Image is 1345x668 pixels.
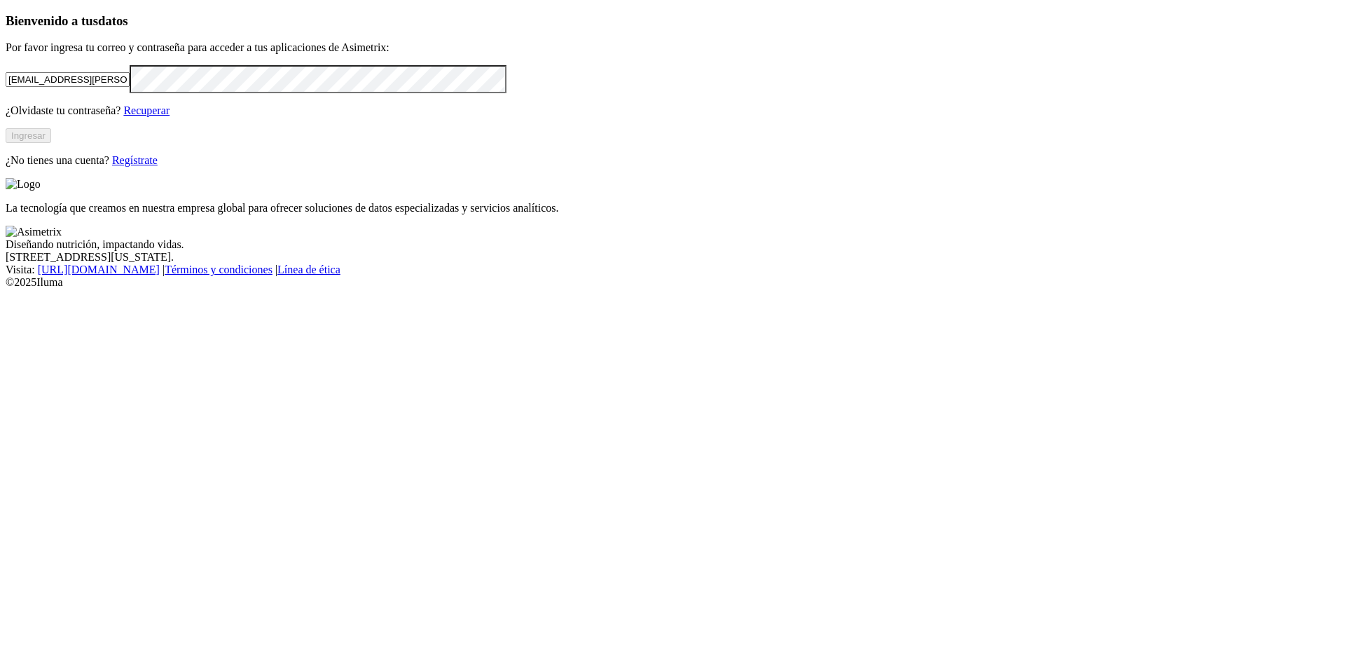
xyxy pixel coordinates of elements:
[165,264,273,275] a: Términos y condiciones
[6,41,1339,54] p: Por favor ingresa tu correo y contraseña para acceder a tus aplicaciones de Asimetrix:
[98,13,128,28] span: datos
[6,202,1339,214] p: La tecnología que creamos en nuestra empresa global para ofrecer soluciones de datos especializad...
[6,128,51,143] button: Ingresar
[112,154,158,166] a: Regístrate
[123,104,170,116] a: Recuperar
[6,154,1339,167] p: ¿No tienes una cuenta?
[6,104,1339,117] p: ¿Olvidaste tu contraseña?
[6,72,130,87] input: Tu correo
[6,226,62,238] img: Asimetrix
[6,238,1339,251] div: Diseñando nutrición, impactando vidas.
[6,264,1339,276] div: Visita : | |
[6,251,1339,264] div: [STREET_ADDRESS][US_STATE].
[38,264,160,275] a: [URL][DOMAIN_NAME]
[277,264,340,275] a: Línea de ética
[6,13,1339,29] h3: Bienvenido a tus
[6,178,41,191] img: Logo
[6,276,1339,289] div: © 2025 Iluma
